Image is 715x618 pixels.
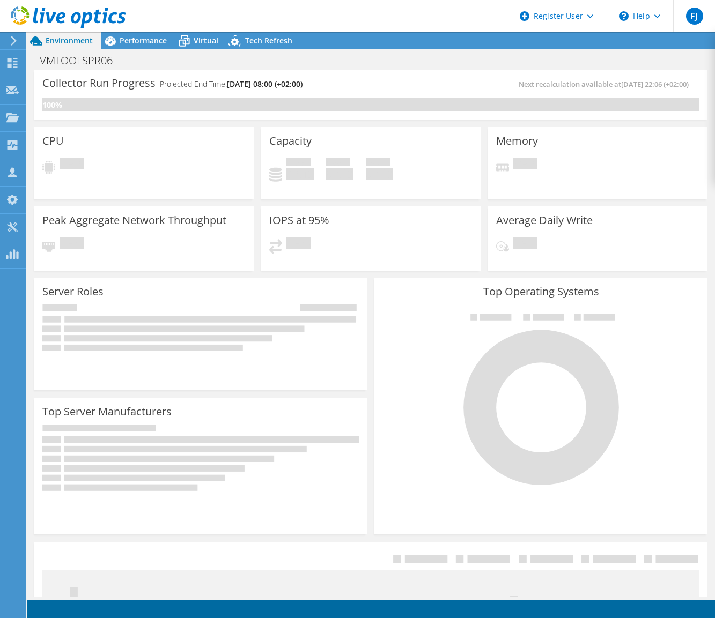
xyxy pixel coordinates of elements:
h3: Average Daily Write [496,214,593,226]
h3: Top Server Manufacturers [42,406,172,418]
span: Performance [120,35,167,46]
h3: Top Operating Systems [382,286,699,297]
h4: 0 GiB [326,168,353,180]
h4: Projected End Time: [160,78,303,90]
h3: Capacity [269,135,312,147]
span: FJ [686,8,703,25]
span: Total [366,158,390,168]
span: [DATE] 22:06 (+02:00) [621,79,689,89]
h3: IOPS at 95% [269,214,329,226]
span: Pending [286,237,311,251]
h3: Memory [496,135,538,147]
h1: VMTOOLSPR06 [35,55,129,66]
h3: CPU [42,135,64,147]
span: Pending [513,237,537,251]
span: Pending [60,237,84,251]
h4: 0 GiB [286,168,314,180]
h4: 0 GiB [366,168,393,180]
span: Environment [46,35,93,46]
span: Free [326,158,350,168]
h3: Peak Aggregate Network Throughput [42,214,226,226]
span: Tech Refresh [245,35,292,46]
svg: \n [619,11,629,21]
span: Pending [60,158,84,172]
span: Used [286,158,311,168]
span: [DATE] 08:00 (+02:00) [227,79,303,89]
span: Next recalculation available at [519,79,694,89]
span: Virtual [194,35,218,46]
span: Pending [513,158,537,172]
h3: Server Roles [42,286,104,297]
